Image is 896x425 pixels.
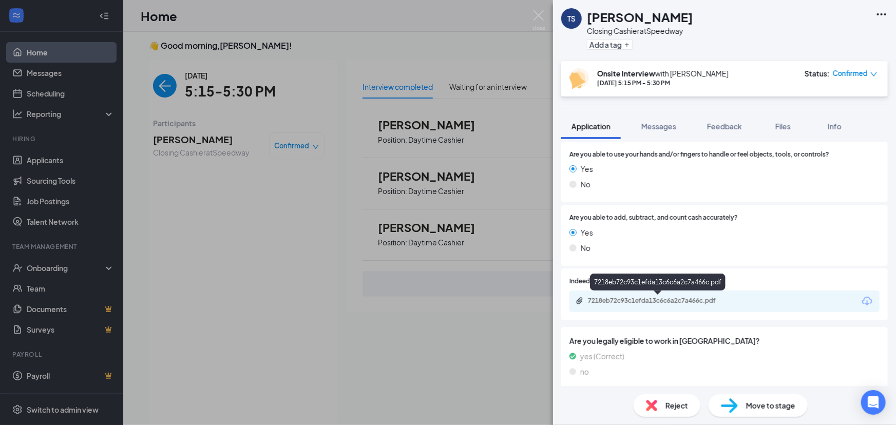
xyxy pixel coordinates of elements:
div: with [PERSON_NAME] [597,68,729,79]
span: yes (Correct) [580,351,624,362]
div: 7218eb72c93c1efda13c6c6a2c7a466c.pdf [590,274,726,291]
span: Application [571,122,611,131]
svg: Ellipses [875,8,888,21]
span: No [581,242,590,254]
span: Are you able to use your hands and/or fingers to handle or feel objects, tools, or controls? [569,150,829,160]
span: Are you legally eligible to work in [GEOGRAPHIC_DATA]? [569,335,880,346]
div: Status : [805,68,830,79]
span: Confirmed [833,68,868,79]
svg: Paperclip [576,297,584,305]
div: Open Intercom Messenger [861,390,886,415]
span: Yes [581,227,593,238]
span: no [580,366,589,377]
span: No [581,179,590,190]
svg: Download [861,295,873,307]
span: Messages [641,122,676,131]
span: Feedback [707,122,742,131]
button: PlusAdd a tag [587,39,633,50]
a: Paperclip7218eb72c93c1efda13c6c6a2c7a466c.pdf [576,297,742,306]
h1: [PERSON_NAME] [587,8,693,26]
div: TS [567,13,576,24]
div: Closing Cashier at Speedway [587,26,693,36]
span: Files [775,122,791,131]
span: Move to stage [746,400,795,411]
svg: Plus [624,42,630,48]
div: 7218eb72c93c1efda13c6c6a2c7a466c.pdf [588,297,732,305]
span: Yes [581,163,593,175]
span: Indeed Resume [569,277,615,286]
span: Reject [665,400,688,411]
div: [DATE] 5:15 PM - 5:30 PM [597,79,729,87]
span: Are you able to add, subtract, and count cash accurately? [569,213,738,223]
span: down [870,71,878,78]
span: Info [828,122,842,131]
b: Onsite Interview [597,69,655,78]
